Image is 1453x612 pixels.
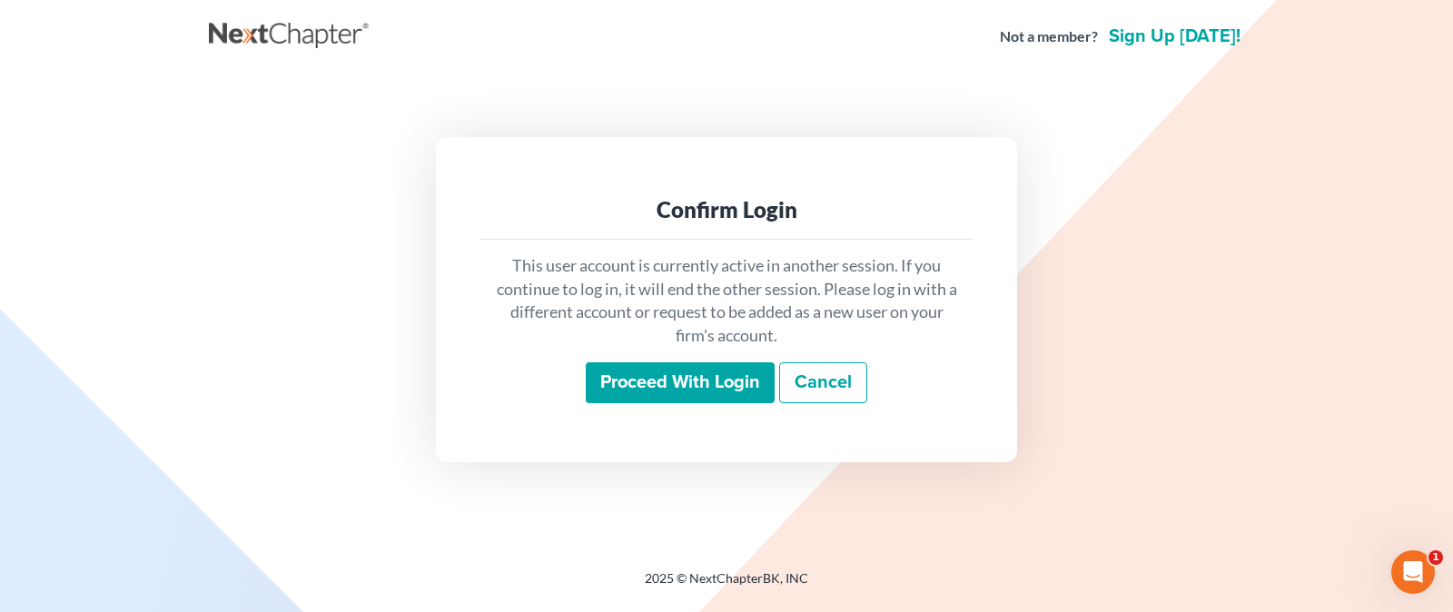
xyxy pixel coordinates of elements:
[1105,27,1244,45] a: Sign up [DATE]!
[1000,26,1098,47] strong: Not a member?
[779,362,867,404] a: Cancel
[586,362,775,404] input: Proceed with login
[494,195,959,224] div: Confirm Login
[1391,550,1435,594] iframe: Intercom live chat
[209,569,1244,602] div: 2025 © NextChapterBK, INC
[494,254,959,348] p: This user account is currently active in another session. If you continue to log in, it will end ...
[1428,550,1443,565] span: 1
